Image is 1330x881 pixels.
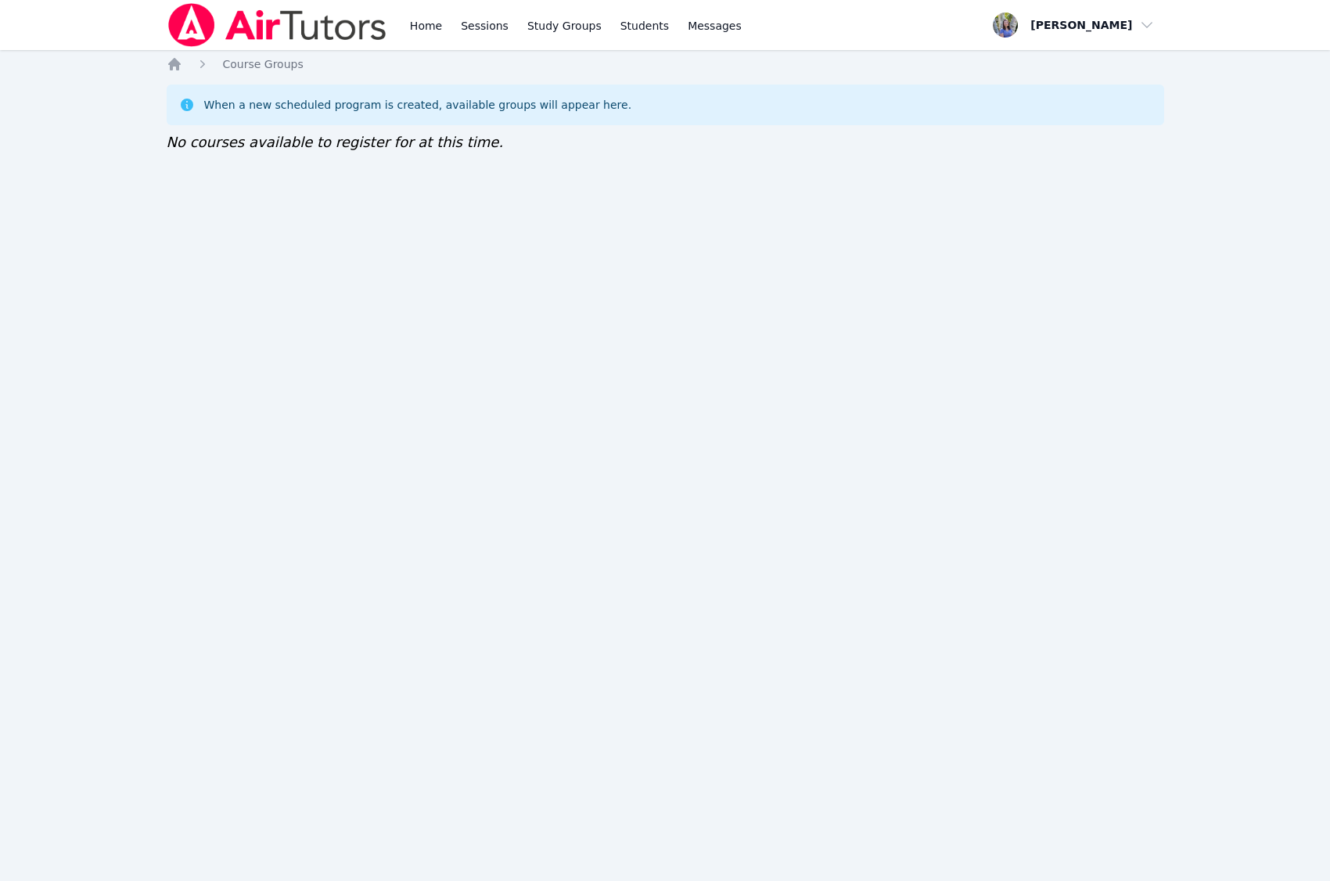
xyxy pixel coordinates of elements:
a: Course Groups [223,56,304,72]
nav: Breadcrumb [167,56,1164,72]
span: Course Groups [223,58,304,70]
span: Messages [688,18,742,34]
img: Air Tutors [167,3,388,47]
span: No courses available to register for at this time. [167,134,504,150]
div: When a new scheduled program is created, available groups will appear here. [204,97,632,113]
